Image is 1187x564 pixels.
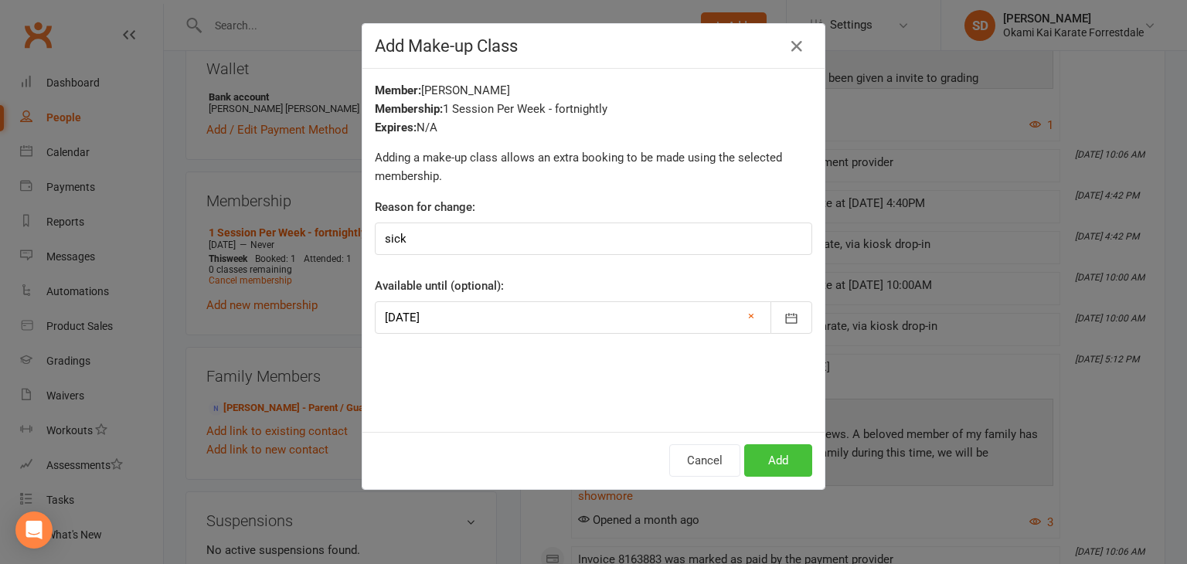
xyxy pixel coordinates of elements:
label: Reason for change: [375,198,475,216]
strong: Expires: [375,121,417,134]
a: × [748,307,754,325]
div: Open Intercom Messenger [15,511,53,549]
button: Add [744,444,812,477]
div: [PERSON_NAME] [375,81,812,100]
button: Cancel [669,444,740,477]
input: Optional [375,223,812,255]
button: Close [784,34,809,59]
p: Adding a make-up class allows an extra booking to be made using the selected membership. [375,148,812,185]
div: 1 Session Per Week - fortnightly [375,100,812,118]
div: N/A [375,118,812,137]
strong: Member: [375,83,421,97]
label: Available until (optional): [375,277,504,295]
strong: Membership: [375,102,443,116]
h4: Add Make-up Class [375,36,812,56]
